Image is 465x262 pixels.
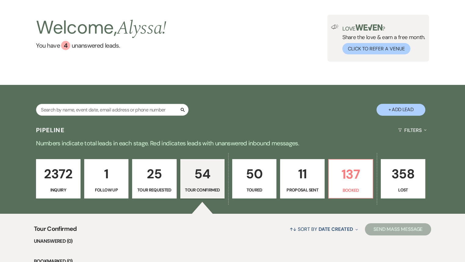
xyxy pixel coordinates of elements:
a: 358Lost [381,159,425,199]
button: Send Mass Message [365,223,431,235]
button: Sort By Date Created [287,221,360,237]
a: 1Follow Up [84,159,128,199]
a: 54Tour Confirmed [180,159,225,199]
a: 25Tour Requested [132,159,176,199]
p: Tour Requested [136,187,172,193]
a: 11Proposal Sent [280,159,324,199]
p: Proposal Sent [284,187,320,193]
p: Tour Confirmed [184,187,221,193]
p: 50 [236,164,272,184]
span: Tour Confirmed [34,224,77,237]
button: Click to Refer a Venue [342,43,410,54]
p: Lost [385,187,421,193]
div: Share the love & earn a free month. [339,24,425,54]
div: 4 [61,41,70,50]
a: 50Toured [232,159,276,199]
p: 25 [136,164,172,184]
span: Alyssa ! [117,14,167,42]
p: Numbers indicate total leads in each stage. Red indicates leads with unanswered inbound messages. [13,138,452,148]
a: 137Booked [328,159,373,199]
h3: Pipeline [36,126,65,134]
img: loud-speaker-illustration.svg [331,24,339,29]
a: You have 4 unanswered leads. [36,41,166,50]
input: Search by name, event date, email address or phone number [36,104,189,116]
span: Date Created [319,226,353,232]
a: 2372Inquiry [36,159,80,199]
button: Filters [396,122,429,138]
li: Unanswered (0) [34,237,431,245]
p: 54 [184,164,221,184]
p: 137 [333,164,369,184]
p: 11 [284,164,320,184]
h2: Welcome, [36,15,166,41]
p: Follow Up [88,187,124,193]
p: 358 [385,164,421,184]
p: Toured [236,187,272,193]
p: 2372 [40,164,76,184]
img: weven-logo-green.svg [355,24,383,31]
span: ↑↓ [290,226,297,232]
p: Inquiry [40,187,76,193]
p: Love ? [342,24,425,31]
p: 1 [88,164,124,184]
button: + Add Lead [377,104,425,116]
p: Booked [333,187,369,194]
